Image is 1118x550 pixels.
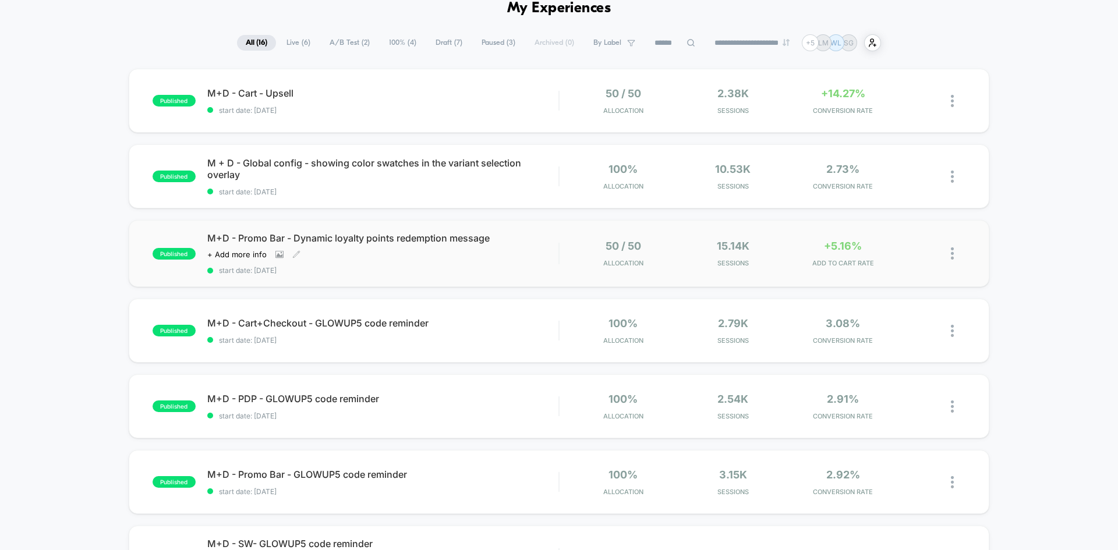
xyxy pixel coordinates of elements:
span: start date: [DATE] [207,266,558,275]
span: 3.15k [719,469,747,481]
span: published [153,325,196,336]
span: Paused ( 3 ) [473,35,524,51]
span: M+D - SW- GLOWUP5 code reminder [207,538,558,549]
span: published [153,95,196,107]
span: 2.54k [717,393,748,405]
span: 15.14k [717,240,749,252]
span: Sessions [681,488,786,496]
span: 3.08% [826,317,860,329]
span: 50 / 50 [606,87,641,100]
span: CONVERSION RATE [791,488,895,496]
span: start date: [DATE] [207,411,558,420]
span: Allocation [603,182,643,190]
span: Sessions [681,336,786,345]
span: Sessions [681,412,786,420]
span: start date: [DATE] [207,487,558,496]
span: 50 / 50 [606,240,641,252]
input: Volume [486,300,521,311]
span: 2.79k [718,317,748,329]
span: M+D - Cart+Checkout - GLOWUP5 code reminder [207,317,558,329]
span: published [153,400,196,412]
span: A/B Test ( 2 ) [321,35,378,51]
span: 2.92% [826,469,860,481]
img: close [951,400,954,413]
p: SG [844,38,854,47]
span: Sessions [681,259,786,267]
div: Current time [404,299,431,312]
button: Play, NEW DEMO 2025-VEED.mp4 [6,296,24,315]
span: M+D - Promo Bar - Dynamic loyalty points redemption message [207,232,558,244]
span: Allocation [603,336,643,345]
span: start date: [DATE] [207,336,558,345]
span: 100% [608,317,638,329]
span: CONVERSION RATE [791,107,895,115]
span: 100% [608,163,638,175]
img: close [951,95,954,107]
span: Allocation [603,259,643,267]
span: 100% [608,393,638,405]
span: 10.53k [715,163,751,175]
div: + 5 [802,34,819,51]
img: end [783,39,790,46]
span: 2.91% [827,393,859,405]
span: + Add more info [207,250,267,259]
span: CONVERSION RATE [791,336,895,345]
span: M+D - PDP - GLOWUP5 code reminder [207,393,558,404]
span: published [153,476,196,488]
span: All ( 16 ) [237,35,276,51]
p: LM [818,38,829,47]
span: start date: [DATE] [207,187,558,196]
span: Live ( 6 ) [278,35,319,51]
img: close [951,325,954,337]
span: M+D - Cart - Upsell [207,87,558,99]
button: Play, NEW DEMO 2025-VEED.mp4 [271,147,299,175]
span: Allocation [603,412,643,420]
span: Allocation [603,107,643,115]
span: Sessions [681,182,786,190]
span: M+D - Promo Bar - GLOWUP5 code reminder [207,469,558,480]
input: Seek [9,281,564,292]
span: 100% ( 4 ) [380,35,425,51]
div: Duration [433,299,464,312]
span: 2.38k [717,87,749,100]
span: +5.16% [824,240,862,252]
span: By Label [593,38,621,47]
span: 2.73% [826,163,859,175]
span: published [153,171,196,182]
img: close [951,476,954,488]
img: close [951,247,954,260]
span: Allocation [603,488,643,496]
p: WL [830,38,841,47]
img: close [951,171,954,183]
span: +14.27% [821,87,865,100]
span: Draft ( 7 ) [427,35,471,51]
span: CONVERSION RATE [791,182,895,190]
span: start date: [DATE] [207,106,558,115]
span: M + D - Global config - showing color swatches in the variant selection overlay [207,157,558,180]
span: ADD TO CART RATE [791,259,895,267]
span: CONVERSION RATE [791,412,895,420]
span: published [153,248,196,260]
span: 100% [608,469,638,481]
span: Sessions [681,107,786,115]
